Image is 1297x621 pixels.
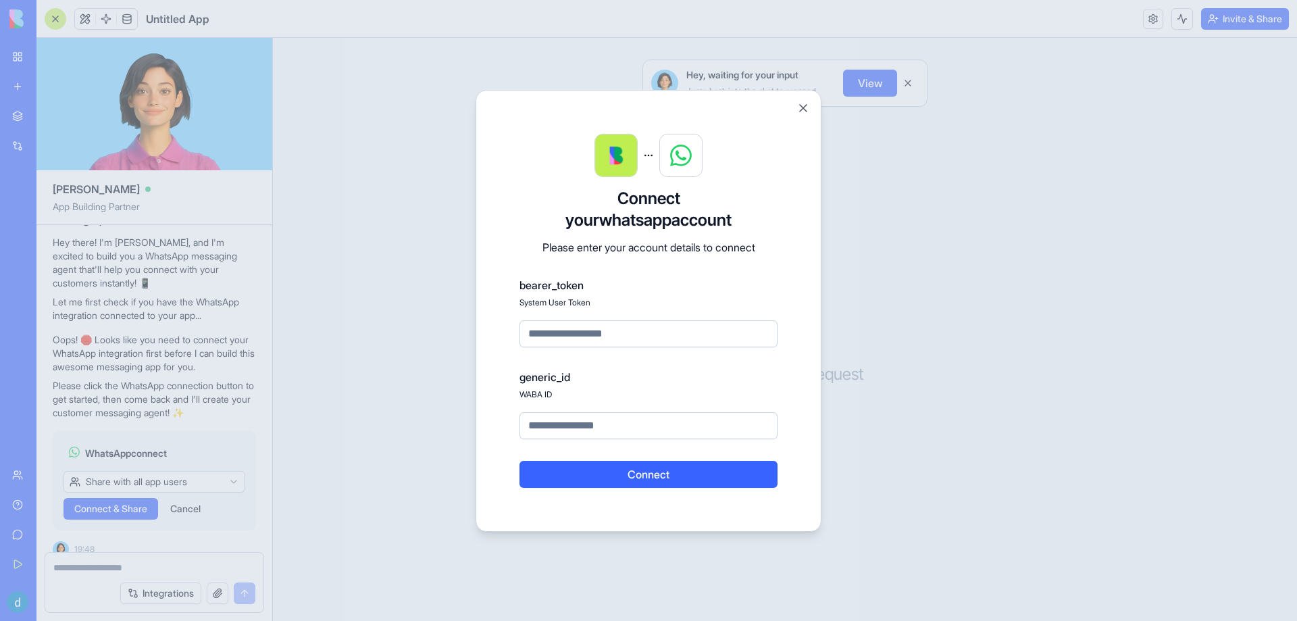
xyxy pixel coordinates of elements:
[519,188,778,231] h3: Connect your whatsapp account
[595,134,637,176] img: blocks
[796,101,810,115] button: Close
[519,389,552,399] span: WABA ID
[670,145,692,166] img: whatsapp
[519,297,590,307] span: System User Token
[519,239,778,255] p: Please enter your account details to connect
[519,369,778,385] label: generic_id
[519,461,778,488] button: Connect
[519,277,778,293] label: bearer_token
